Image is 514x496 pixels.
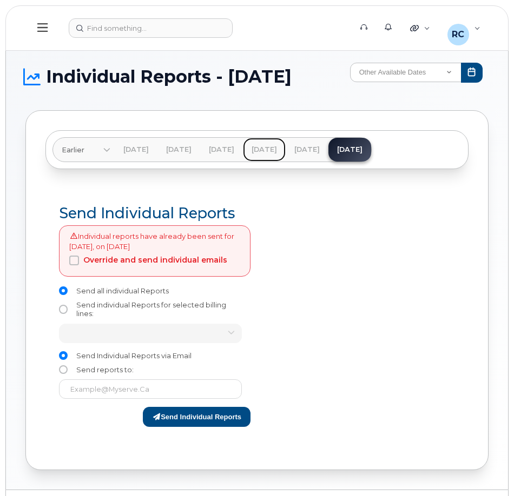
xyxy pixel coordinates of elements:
[200,138,243,162] a: [DATE]
[115,138,157,162] a: [DATE]
[46,69,292,85] span: Individual Reports - [DATE]
[53,138,110,162] a: Earlier
[72,365,134,374] span: Send reports to:
[243,138,286,162] a: [DATE]
[72,300,238,318] span: Send individual Reports for selected billing lines:
[143,407,251,427] button: Send Individual Reports
[59,305,68,313] input: Send individual Reports for selected billing lines:
[59,286,68,295] input: Send all individual Reports
[83,255,227,265] span: Override and send individual emails
[62,145,84,155] span: Earlier
[59,205,251,226] div: Send Individual Reports
[157,138,200,162] a: [DATE]
[328,138,371,162] a: [DATE]
[72,351,192,360] span: Send Individual Reports via Email
[59,379,242,399] input: example@myserve.ca
[286,138,328,162] a: [DATE]
[59,351,68,360] input: Send Individual Reports via Email
[72,286,169,295] span: Send all individual Reports
[56,256,62,261] input: Override and send individual emails
[59,365,68,374] input: Send reports to:
[59,225,251,277] div: Individual reports have already been sent for [DATE], on [DATE]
